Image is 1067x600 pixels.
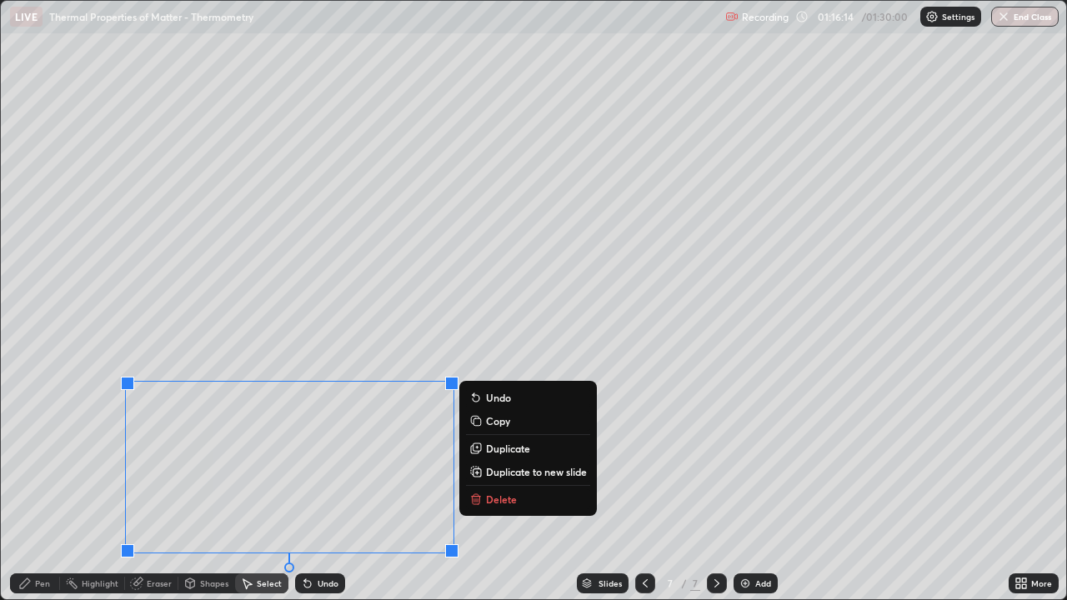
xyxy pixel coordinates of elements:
p: Duplicate [486,442,530,455]
button: Undo [466,387,590,407]
div: Select [257,579,282,587]
p: Copy [486,414,510,427]
button: Duplicate to new slide [466,462,590,482]
div: Eraser [147,579,172,587]
p: Undo [486,391,511,404]
p: Thermal Properties of Matter - Thermometry [49,10,253,23]
div: / [682,578,687,588]
img: class-settings-icons [925,10,939,23]
div: 7 [662,578,679,588]
button: Copy [466,411,590,431]
div: More [1031,579,1052,587]
div: Undo [318,579,338,587]
div: Slides [599,579,622,587]
div: Pen [35,579,50,587]
p: Settings [942,12,974,21]
button: End Class [991,7,1059,27]
div: Highlight [82,579,118,587]
p: Recording [742,11,789,23]
div: Shapes [200,579,228,587]
p: Delete [486,492,517,506]
p: Duplicate to new slide [486,465,587,478]
button: Delete [466,489,590,509]
img: add-slide-button [739,577,752,590]
img: end-class-cross [997,10,1010,23]
button: Duplicate [466,438,590,458]
img: recording.375f2c34.svg [725,10,739,23]
div: 7 [690,576,700,591]
div: Add [755,579,771,587]
p: LIVE [15,10,38,23]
